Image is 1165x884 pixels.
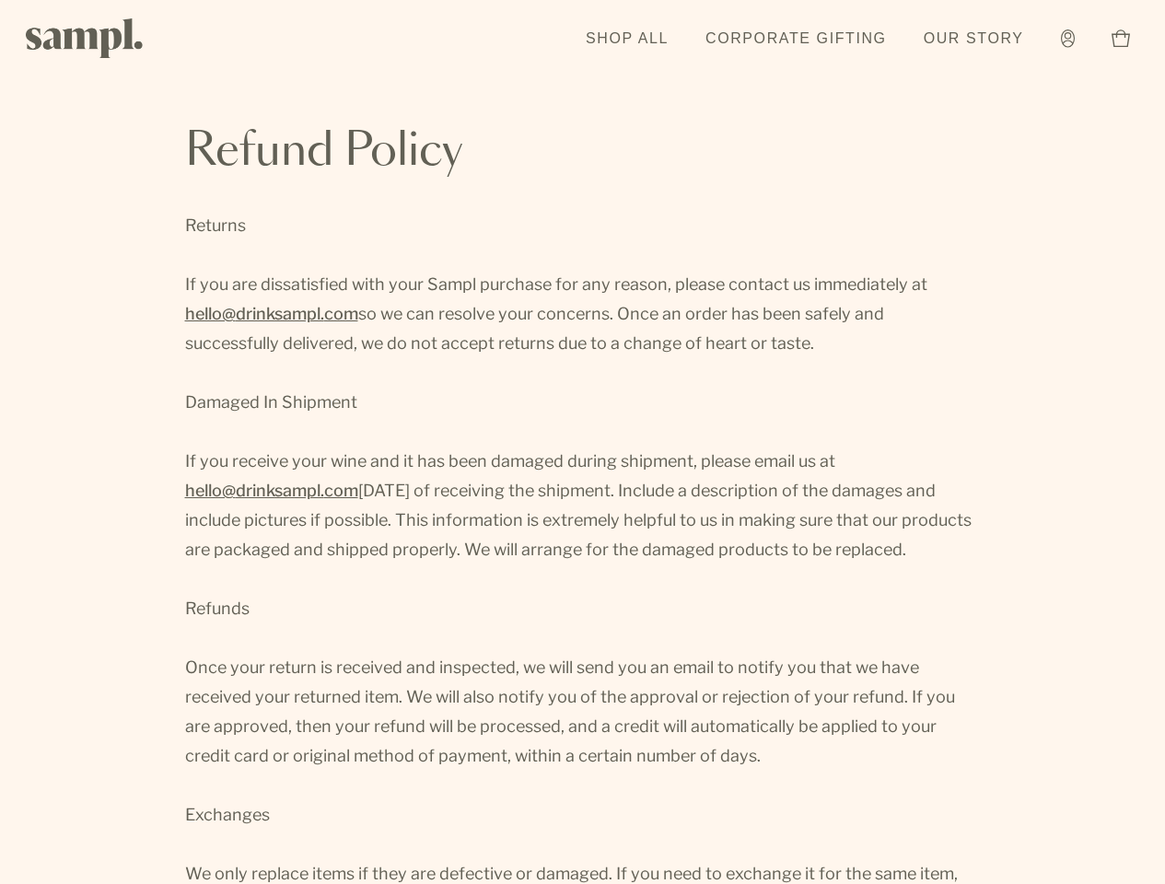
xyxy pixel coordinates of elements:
a: Shop All [577,18,678,59]
a: hello@drinksampl.com [185,476,358,506]
span: Damaged In Shipment [185,392,357,412]
span: If you are dissatisfied with your Sampl purchase for any reason, please contact us immediately at [185,274,927,294]
span: [DATE] of receiving the shipment. Include a description of the damages and include pictures if po... [185,481,972,559]
a: hello@drinksampl.com [185,299,358,329]
img: Sampl logo [26,18,144,58]
span: Returns [185,215,246,235]
a: Corporate Gifting [696,18,896,59]
h1: Refund Policy [185,130,981,174]
span: Exchanges [185,805,270,824]
span: Once your return is received and inspected, we will send you an email to notify you that we have ... [185,657,955,765]
span: If you receive your wine and it has been damaged during shipment, please email us at [185,451,835,471]
span: so we can resolve your concerns. Once an order has been safely and successfully delivered, we do ... [185,304,884,353]
a: Our Story [915,18,1033,59]
span: Refunds [185,599,250,618]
